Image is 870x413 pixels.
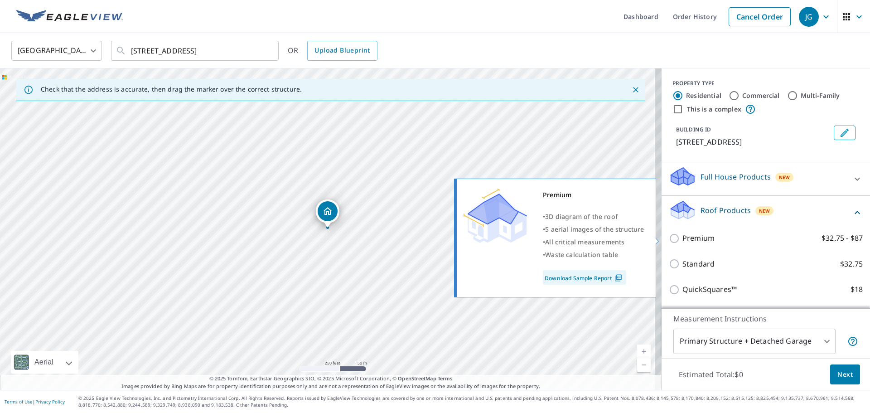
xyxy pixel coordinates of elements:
label: This is a complex [687,105,741,114]
label: Commercial [742,91,780,100]
div: PROPERTY TYPE [672,79,859,87]
img: EV Logo [16,10,123,24]
p: $32.75 - $87 [822,233,863,244]
button: Close [630,84,642,96]
p: Estimated Total: $0 [672,364,750,384]
img: Premium [464,189,527,243]
p: Standard [682,258,715,270]
span: New [779,174,790,181]
a: OpenStreetMap [398,375,436,382]
a: Cancel Order [729,7,791,26]
span: 5 aerial images of the structure [545,225,644,233]
a: Upload Blueprint [307,41,377,61]
div: Dropped pin, building 1, Residential property, 2881 Maple Wood Ct Fitchburg, WI 53711 [316,199,339,228]
p: BUILDING ID [676,126,711,133]
span: New [759,207,770,214]
div: JG [799,7,819,27]
p: Premium [682,233,715,244]
div: • [543,223,644,236]
button: Edit building 1 [834,126,855,140]
p: Roof Products [701,205,751,216]
div: Premium [543,189,644,201]
a: Current Level 17, Zoom Out [637,358,651,372]
img: Pdf Icon [612,274,624,282]
div: Full House ProductsNew [669,166,863,192]
div: Aerial [11,351,78,374]
div: Primary Structure + Detached Garage [673,329,836,354]
a: Terms of Use [5,398,33,405]
div: • [543,236,644,248]
div: • [543,210,644,223]
span: Waste calculation table [545,250,618,259]
input: Search by address or latitude-longitude [131,38,260,63]
a: Download Sample Report [543,270,626,285]
span: 3D diagram of the roof [545,212,618,221]
div: Roof ProductsNew [669,199,863,225]
p: Full House Products [701,171,771,182]
p: [STREET_ADDRESS] [676,136,830,147]
a: Privacy Policy [35,398,65,405]
a: Current Level 17, Zoom In [637,345,651,358]
p: $18 [851,284,863,295]
p: $32.75 [840,258,863,270]
label: Multi-Family [801,91,840,100]
p: | [5,399,65,404]
div: [GEOGRAPHIC_DATA] [11,38,102,63]
p: Check that the address is accurate, then drag the marker over the correct structure. [41,85,302,93]
div: OR [288,41,377,61]
div: • [543,248,644,261]
span: Upload Blueprint [314,45,370,56]
span: © 2025 TomTom, Earthstar Geographics SIO, © 2025 Microsoft Corporation, © [209,375,453,383]
p: QuickSquares™ [682,284,737,295]
a: Terms [438,375,453,382]
p: Measurement Instructions [673,313,858,324]
p: © 2025 Eagle View Technologies, Inc. and Pictometry International Corp. All Rights Reserved. Repo... [78,395,865,408]
span: All critical measurements [545,238,624,246]
button: Next [830,364,860,385]
span: Next [837,369,853,380]
div: Aerial [32,351,56,374]
label: Residential [686,91,721,100]
span: Your report will include the primary structure and a detached garage if one exists. [847,336,858,347]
